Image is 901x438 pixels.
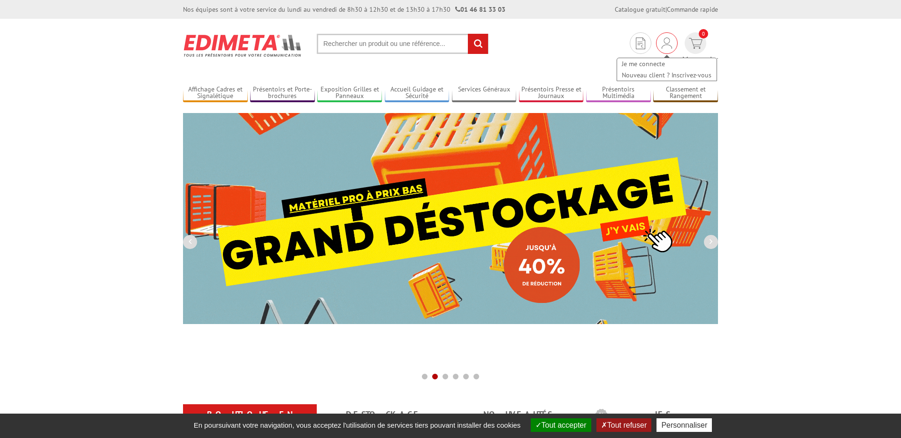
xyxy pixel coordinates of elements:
[617,58,717,69] a: Je me connecte
[657,418,712,432] button: Personnaliser (fenêtre modale)
[452,85,517,101] a: Services Généraux
[317,34,489,54] input: Rechercher un produit ou une référence...
[250,85,315,101] a: Présentoirs et Porte-brochures
[699,29,708,38] span: 0
[689,38,702,49] img: devis rapide
[519,85,584,101] a: Présentoirs Presse et Journaux
[615,5,718,14] div: |
[596,406,713,425] b: Les promotions
[586,85,651,101] a: Présentoirs Multimédia
[468,34,488,54] input: rechercher
[636,38,645,49] img: devis rapide
[531,418,591,432] button: Tout accepter
[455,5,505,14] strong: 01 46 81 33 03
[462,406,573,423] a: nouveautés
[328,406,439,423] a: Destockage
[682,32,718,76] a: devis rapide 0 Mon panier 0,00€ HT
[183,28,303,63] img: Présentoir, panneau, stand - Edimeta - PLV, affichage, mobilier bureau, entreprise
[667,5,718,14] a: Commande rapide
[183,85,248,101] a: Affichage Cadres et Signalétique
[615,5,665,14] a: Catalogue gratuit
[656,32,678,54] div: Je me connecte Nouveau client ? Inscrivez-vous
[189,421,526,429] span: En poursuivant votre navigation, vous acceptez l'utilisation de services tiers pouvant installer ...
[183,5,505,14] div: Nos équipes sont à votre service du lundi au vendredi de 8h30 à 12h30 et de 13h30 à 17h30
[653,85,718,101] a: Classement et Rangement
[385,85,450,101] a: Accueil Guidage et Sécurité
[317,85,382,101] a: Exposition Grilles et Panneaux
[662,38,672,49] img: devis rapide
[617,69,717,81] a: Nouveau client ? Inscrivez-vous
[596,418,651,432] button: Tout refuser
